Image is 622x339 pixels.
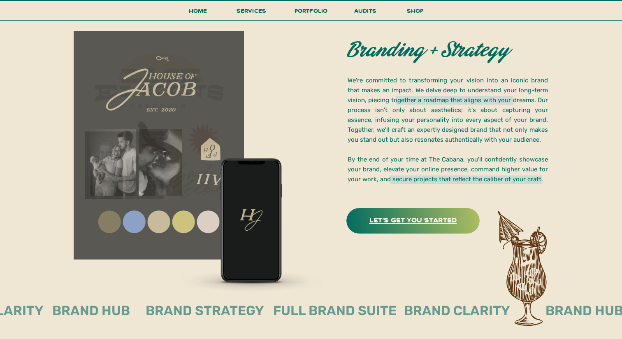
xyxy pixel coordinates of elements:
[185,5,211,21] a: Home
[348,40,534,63] h2: Branding + Strategy
[348,75,548,186] p: We're committed to transforming your vision into an iconic brand that makes an impact. We delve d...
[234,5,269,21] a: services
[356,213,470,224] a: let's get you started
[353,5,378,20] a: audits
[146,302,267,319] h2: brand strategy
[273,302,404,319] h2: full brand suite
[237,7,267,14] span: services
[404,302,525,319] h2: brand clarity
[52,302,173,319] h2: brand hub
[292,5,330,21] a: portfolio
[395,5,435,20] a: shop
